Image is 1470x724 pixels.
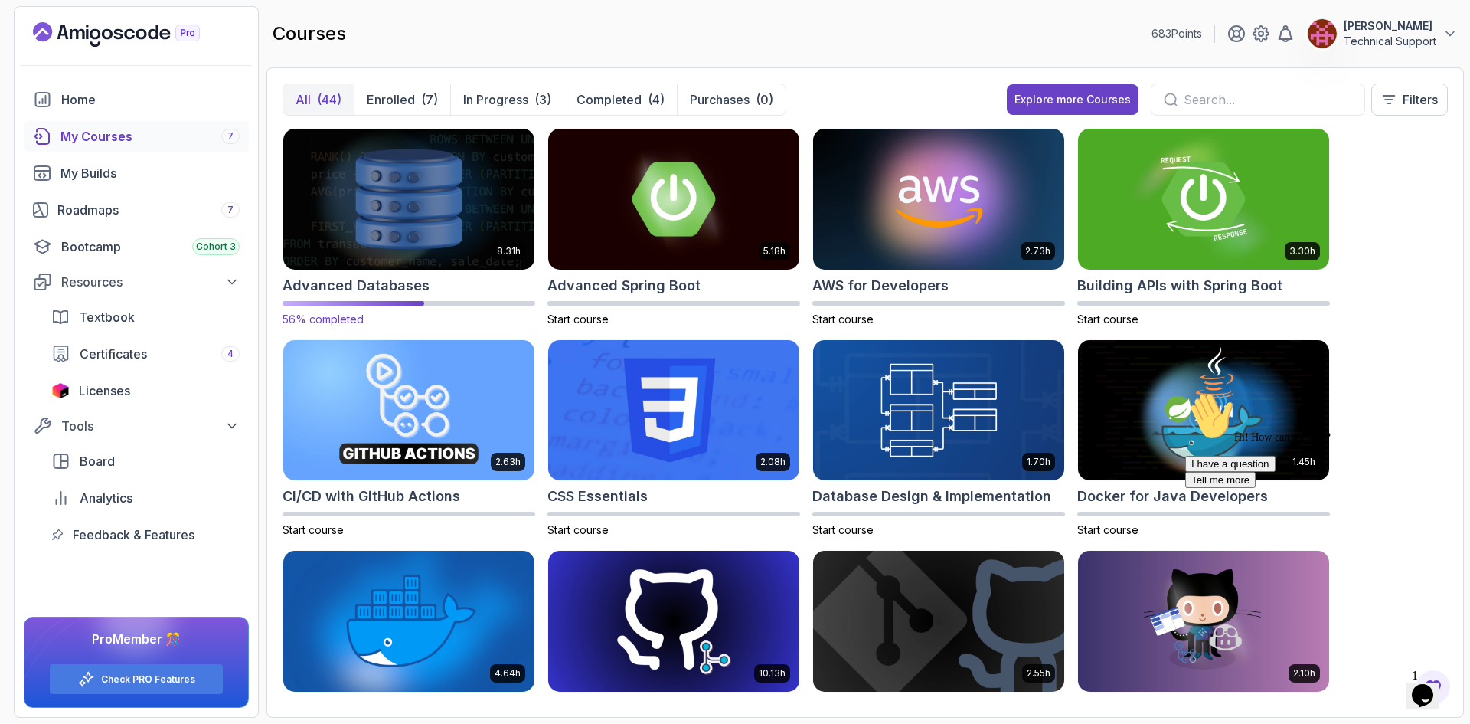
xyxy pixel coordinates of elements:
h2: GitHub Toolkit [1077,697,1173,719]
div: Explore more Courses [1014,92,1131,107]
button: Check PRO Features [49,663,224,695]
span: Board [80,452,115,470]
p: 3.30h [1289,245,1315,257]
h2: Docker for Java Developers [1077,486,1268,507]
span: Cohort 3 [196,241,236,253]
img: Building APIs with Spring Boot card [1078,129,1329,270]
a: Explore more Courses [1007,84,1138,115]
span: Textbook [79,308,135,326]
p: Enrolled [367,90,415,109]
button: Enrolled(7) [354,84,450,115]
h2: AWS for Developers [812,275,949,296]
p: 1.70h [1027,456,1050,468]
button: In Progress(3) [450,84,563,115]
img: Advanced Spring Boot card [548,129,799,270]
div: My Builds [60,164,240,182]
p: In Progress [463,90,528,109]
h2: Advanced Databases [283,275,430,296]
span: Start course [1077,313,1138,326]
img: Docker For Professionals card [283,551,534,692]
p: All [296,90,311,109]
img: user profile image [1308,19,1337,48]
iframe: chat widget [1179,385,1455,655]
div: (3) [534,90,551,109]
h2: Building APIs with Spring Boot [1077,275,1282,296]
span: 7 [227,204,234,216]
h2: courses [273,21,346,46]
span: Start course [547,523,609,536]
img: Docker for Java Developers card [1078,340,1329,481]
iframe: chat widget [1406,663,1455,709]
h2: Git & GitHub Fundamentals [812,697,994,719]
span: 4 [227,348,234,360]
div: Home [61,90,240,109]
button: Tell me more [6,87,77,103]
div: (4) [648,90,665,109]
h2: Advanced Spring Boot [547,275,701,296]
p: Completed [577,90,642,109]
span: 56% completed [283,313,364,326]
p: [PERSON_NAME] [1344,18,1436,34]
p: 8.31h [497,245,521,257]
p: 2.08h [760,456,786,468]
img: GitHub Toolkit card [1078,551,1329,692]
a: builds [24,158,249,188]
p: Purchases [690,90,750,109]
a: certificates [42,339,249,369]
span: 7 [227,130,234,143]
img: :wave: [6,6,55,55]
div: (44) [317,90,341,109]
p: 5.18h [763,245,786,257]
button: Purchases(0) [677,84,786,115]
input: Search... [1184,90,1352,109]
span: Start course [812,523,874,536]
img: Advanced Databases card [277,125,541,273]
span: Start course [547,313,609,326]
span: Licenses [79,382,130,400]
span: Hi! How can we help? [6,46,152,57]
p: 683 Points [1151,26,1202,41]
p: 2.63h [495,456,521,468]
a: courses [24,121,249,152]
img: Database Design & Implementation card [813,340,1064,481]
div: 👋Hi! How can we help?I have a questionTell me more [6,6,282,103]
button: user profile image[PERSON_NAME]Technical Support [1307,18,1458,49]
div: My Courses [60,127,240,146]
img: jetbrains icon [51,383,70,398]
p: 4.64h [495,667,521,680]
h2: CSS Essentials [547,486,648,507]
div: (7) [421,90,438,109]
div: (0) [756,90,773,109]
a: home [24,84,249,115]
button: I have a question [6,70,96,87]
h2: CI/CD with GitHub Actions [283,486,460,507]
p: Technical Support [1344,34,1436,49]
span: Start course [812,313,874,326]
button: Filters [1371,84,1448,116]
button: All(44) [283,84,354,115]
h2: Git for Professionals [547,697,687,719]
p: Filters [1403,90,1438,109]
span: Certificates [80,345,147,363]
button: Tools [24,412,249,440]
a: analytics [42,483,249,513]
span: Start course [283,523,344,536]
div: Bootcamp [61,238,240,256]
a: bootcamp [24,231,249,262]
h2: Database Design & Implementation [812,486,1051,507]
div: Tools [61,417,240,435]
a: Check PRO Features [101,673,195,686]
span: Feedback & Features [73,526,194,544]
a: board [42,446,249,477]
a: roadmaps [24,195,249,225]
a: feedback [42,519,249,550]
img: CSS Essentials card [548,340,799,481]
div: Resources [61,273,240,291]
img: Git for Professionals card [548,551,799,692]
a: licenses [42,375,249,406]
span: Start course [1077,523,1138,536]
p: 2.73h [1025,245,1050,257]
a: Advanced Databases card8.31hAdvanced Databases56% completed [283,128,535,327]
span: Analytics [80,489,132,507]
